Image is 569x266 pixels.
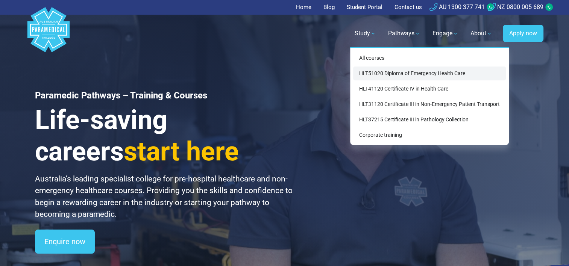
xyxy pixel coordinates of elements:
a: Corporate training [353,128,506,142]
p: Australia’s leading specialist college for pre-hospital healthcare and non-emergency healthcare c... [35,173,294,221]
a: Pathways [384,23,425,44]
a: HLT31120 Certificate III in Non-Emergency Patient Transport [353,97,506,111]
a: Australian Paramedical College [26,15,71,53]
a: HLT41120 Certificate IV in Health Care [353,82,506,96]
span: start here [124,136,239,167]
a: About [466,23,497,44]
h1: Paramedic Pathways – Training & Courses [35,90,294,101]
a: Enquire now [35,230,95,254]
a: All courses [353,51,506,65]
div: Study [350,47,509,145]
h3: Life-saving careers [35,104,294,167]
a: Study [350,23,381,44]
a: Apply now [503,25,543,42]
a: AU 1300 377 741 [429,3,485,11]
a: HLT37215 Certificate III in Pathology Collection [353,113,506,127]
a: Engage [428,23,463,44]
a: HLT51020 Diploma of Emergency Health Care [353,66,506,80]
a: NZ 0800 005 689 [488,3,543,11]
